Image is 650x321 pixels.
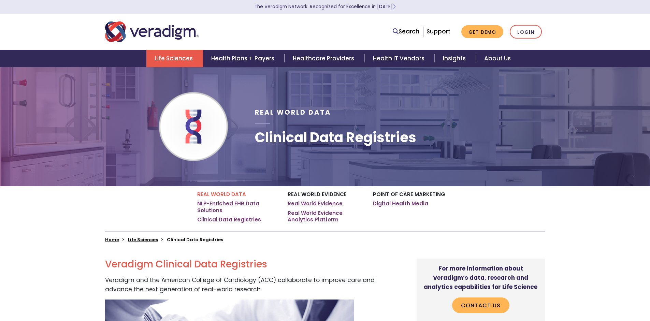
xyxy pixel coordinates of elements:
a: Contact Us [452,297,509,313]
a: Life Sciences [146,50,203,67]
a: Login [510,25,542,39]
img: Veradigm logo [105,20,199,43]
a: Home [105,236,119,243]
a: Life Sciences [128,236,158,243]
a: Search [393,27,419,36]
p: Veradigm and the American College of Cardiology (ACC) collaborate to improve care and advance the... [105,276,384,294]
a: The Veradigm Network: Recognized for Excellence in [DATE]Learn More [255,3,396,10]
a: Support [427,27,450,35]
a: Digital Health Media [373,200,428,207]
a: Insights [435,50,476,67]
h2: Veradigm Clinical Data Registries [105,259,384,270]
a: About Us [476,50,519,67]
span: Real World Data [255,108,331,117]
a: Clinical Data Registries [197,216,261,223]
a: Healthcare Providers [285,50,364,67]
strong: For more information about Veradigm’s data, research and analytics capabilities for Life Science [424,264,537,291]
a: Get Demo [461,25,503,39]
a: Health IT Vendors [365,50,435,67]
a: Health Plans + Payers [203,50,285,67]
a: NLP-Enriched EHR Data Solutions [197,200,277,214]
a: Real World Evidence [288,200,343,207]
span: Learn More [393,3,396,10]
h1: Clinical Data Registries [255,129,416,146]
a: Real World Evidence Analytics Platform [288,210,363,223]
